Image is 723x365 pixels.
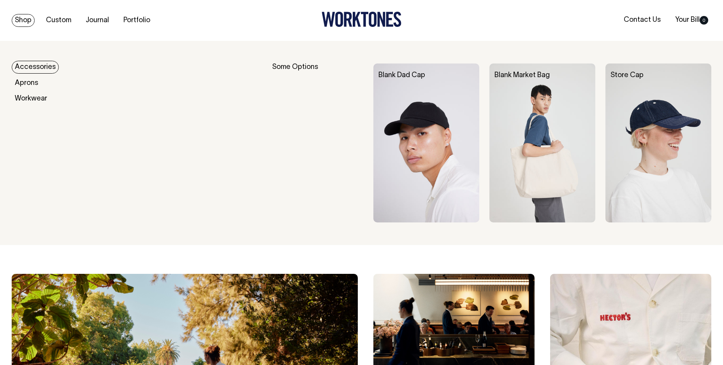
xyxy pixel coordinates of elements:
[378,72,425,79] a: Blank Dad Cap
[12,61,59,74] a: Accessories
[43,14,74,27] a: Custom
[83,14,112,27] a: Journal
[12,14,35,27] a: Shop
[373,63,479,222] img: Blank Dad Cap
[700,16,708,25] span: 0
[672,14,711,26] a: Your Bill0
[272,63,363,222] div: Some Options
[605,63,711,222] img: Store Cap
[120,14,153,27] a: Portfolio
[489,63,595,222] img: Blank Market Bag
[621,14,664,26] a: Contact Us
[610,72,644,79] a: Store Cap
[494,72,550,79] a: Blank Market Bag
[12,92,50,105] a: Workwear
[12,77,41,90] a: Aprons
